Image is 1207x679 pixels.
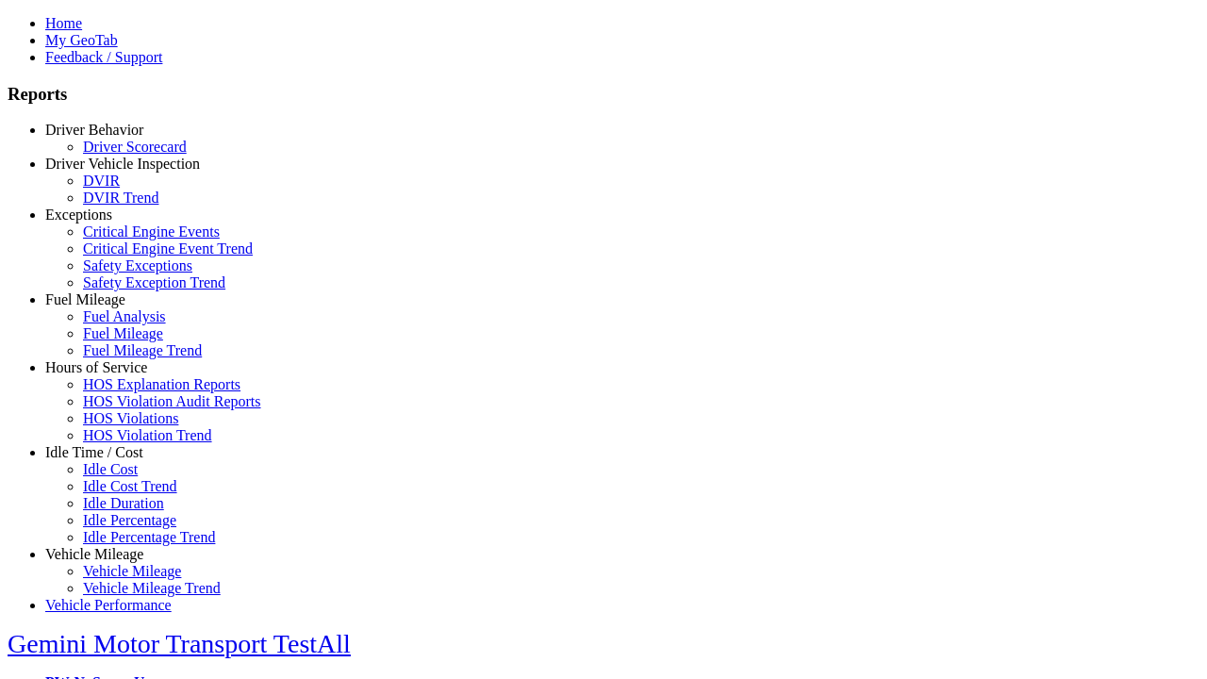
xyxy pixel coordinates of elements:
[45,359,147,375] a: Hours of Service
[83,563,181,579] a: Vehicle Mileage
[45,444,143,460] a: Idle Time / Cost
[45,122,143,138] a: Driver Behavior
[45,49,162,65] a: Feedback / Support
[83,308,166,324] a: Fuel Analysis
[83,376,240,392] a: HOS Explanation Reports
[83,342,202,358] a: Fuel Mileage Trend
[83,461,138,477] a: Idle Cost
[8,629,351,658] a: Gemini Motor Transport TestAll
[83,478,177,494] a: Idle Cost Trend
[45,207,112,223] a: Exceptions
[83,410,178,426] a: HOS Violations
[45,15,82,31] a: Home
[83,240,253,257] a: Critical Engine Event Trend
[83,173,120,189] a: DVIR
[83,139,187,155] a: Driver Scorecard
[83,257,192,273] a: Safety Exceptions
[83,393,261,409] a: HOS Violation Audit Reports
[83,224,220,240] a: Critical Engine Events
[83,427,212,443] a: HOS Violation Trend
[45,156,200,172] a: Driver Vehicle Inspection
[83,529,215,545] a: Idle Percentage Trend
[45,291,125,307] a: Fuel Mileage
[83,512,176,528] a: Idle Percentage
[45,546,143,562] a: Vehicle Mileage
[45,32,118,48] a: My GeoTab
[45,597,172,613] a: Vehicle Performance
[8,84,1199,105] h3: Reports
[83,325,163,341] a: Fuel Mileage
[83,274,225,290] a: Safety Exception Trend
[83,495,164,511] a: Idle Duration
[83,190,158,206] a: DVIR Trend
[83,580,221,596] a: Vehicle Mileage Trend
